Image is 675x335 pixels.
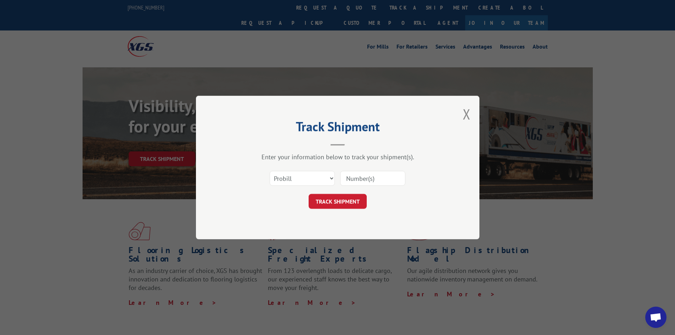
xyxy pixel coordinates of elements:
button: Close modal [463,105,471,123]
div: Enter your information below to track your shipment(s). [231,153,444,161]
button: TRACK SHIPMENT [309,194,367,209]
input: Number(s) [340,171,405,186]
h2: Track Shipment [231,122,444,135]
div: Open chat [645,307,666,328]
